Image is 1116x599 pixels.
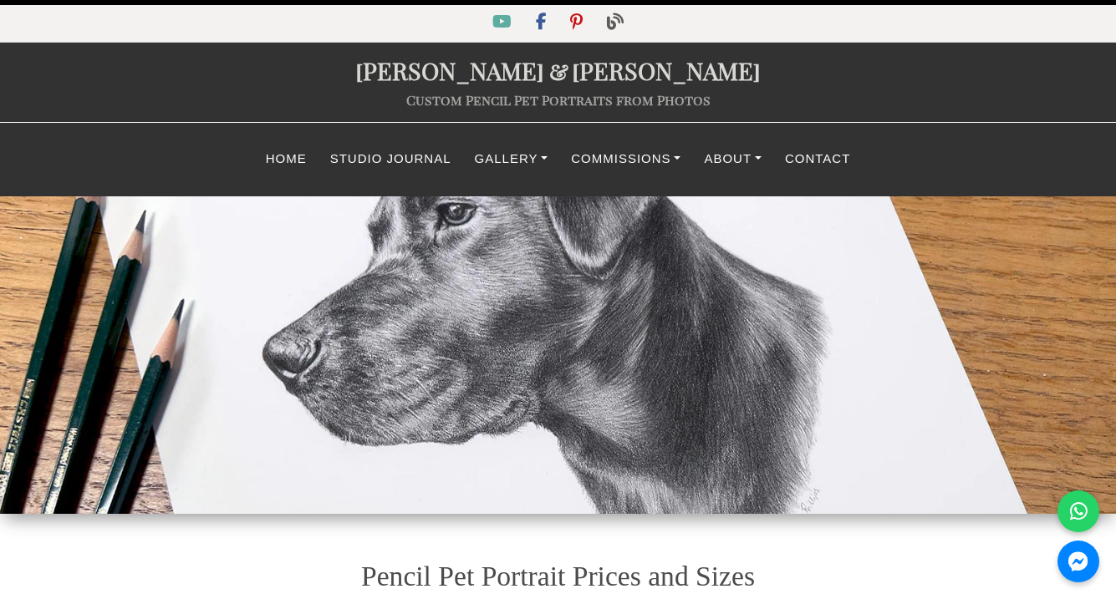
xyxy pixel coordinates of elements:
[406,91,711,109] a: Custom Pencil Pet Portraits from Photos
[482,16,525,30] a: YouTube
[559,143,692,175] a: Commissions
[560,16,596,30] a: Pinterest
[355,54,761,86] a: [PERSON_NAME]&[PERSON_NAME]
[692,143,773,175] a: About
[254,143,318,175] a: Home
[544,54,572,86] span: &
[1057,490,1099,532] a: WhatsApp
[597,16,634,30] a: Blog
[1057,541,1099,582] a: Messenger
[773,143,862,175] a: Contact
[526,16,560,30] a: Facebook
[318,143,463,175] a: Studio Journal
[463,143,560,175] a: Gallery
